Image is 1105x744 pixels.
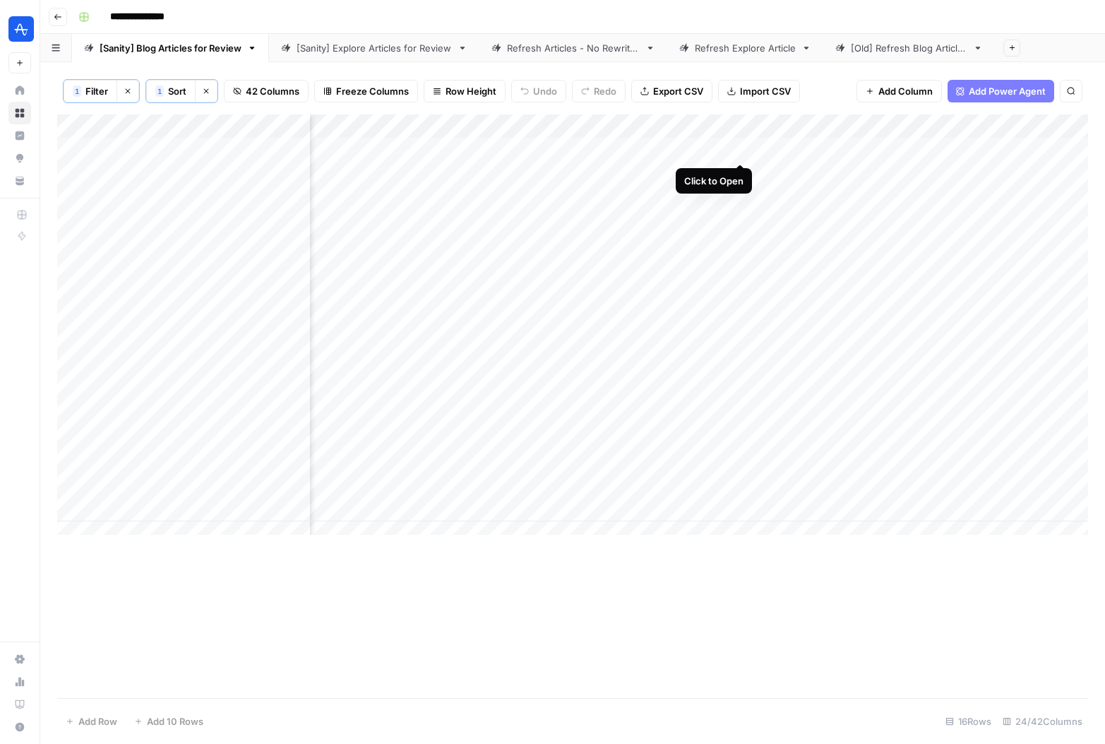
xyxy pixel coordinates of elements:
span: 42 Columns [246,84,299,98]
button: Undo [511,80,566,102]
div: Click to Open [684,174,743,188]
span: Row Height [446,84,496,98]
button: Add Column [856,80,942,102]
a: [Sanity] Explore Articles for Review [269,34,479,62]
button: Help + Support [8,716,31,738]
div: [Old] Refresh Blog Articles [851,41,967,55]
span: Add 10 Rows [147,714,203,728]
a: Settings [8,648,31,671]
div: 24/42 Columns [997,710,1088,733]
a: Learning Hub [8,693,31,716]
div: 16 Rows [940,710,997,733]
a: Usage [8,671,31,693]
button: Redo [572,80,626,102]
a: Refresh Articles - No Rewrites [479,34,667,62]
button: Import CSV [718,80,800,102]
div: 1 [73,85,81,97]
button: Add Row [57,710,126,733]
span: 1 [75,85,79,97]
a: [Sanity] Blog Articles for Review [72,34,269,62]
span: Undo [533,84,557,98]
button: Add Power Agent [948,80,1054,102]
button: 1Filter [64,80,117,102]
div: 1 [155,85,164,97]
button: 42 Columns [224,80,309,102]
span: Export CSV [653,84,703,98]
button: Freeze Columns [314,80,418,102]
span: Sort [168,84,186,98]
span: Filter [85,84,108,98]
a: Home [8,79,31,102]
a: Opportunities [8,147,31,170]
div: [Sanity] Explore Articles for Review [297,41,452,55]
span: Freeze Columns [336,84,409,98]
a: Refresh Explore Article [667,34,823,62]
span: 1 [157,85,162,97]
a: [Old] Refresh Blog Articles [823,34,995,62]
span: Redo [594,84,616,98]
button: Workspace: Amplitude [8,11,31,47]
div: Refresh Articles - No Rewrites [507,41,640,55]
div: [Sanity] Blog Articles for Review [100,41,241,55]
button: 1Sort [146,80,195,102]
span: Add Power Agent [969,84,1046,98]
img: Amplitude Logo [8,16,34,42]
button: Add 10 Rows [126,710,212,733]
button: Row Height [424,80,506,102]
div: Refresh Explore Article [695,41,796,55]
button: Export CSV [631,80,712,102]
a: Your Data [8,170,31,192]
a: Insights [8,124,31,147]
span: Import CSV [740,84,791,98]
span: Add Row [78,714,117,728]
a: Browse [8,102,31,124]
span: Add Column [878,84,933,98]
